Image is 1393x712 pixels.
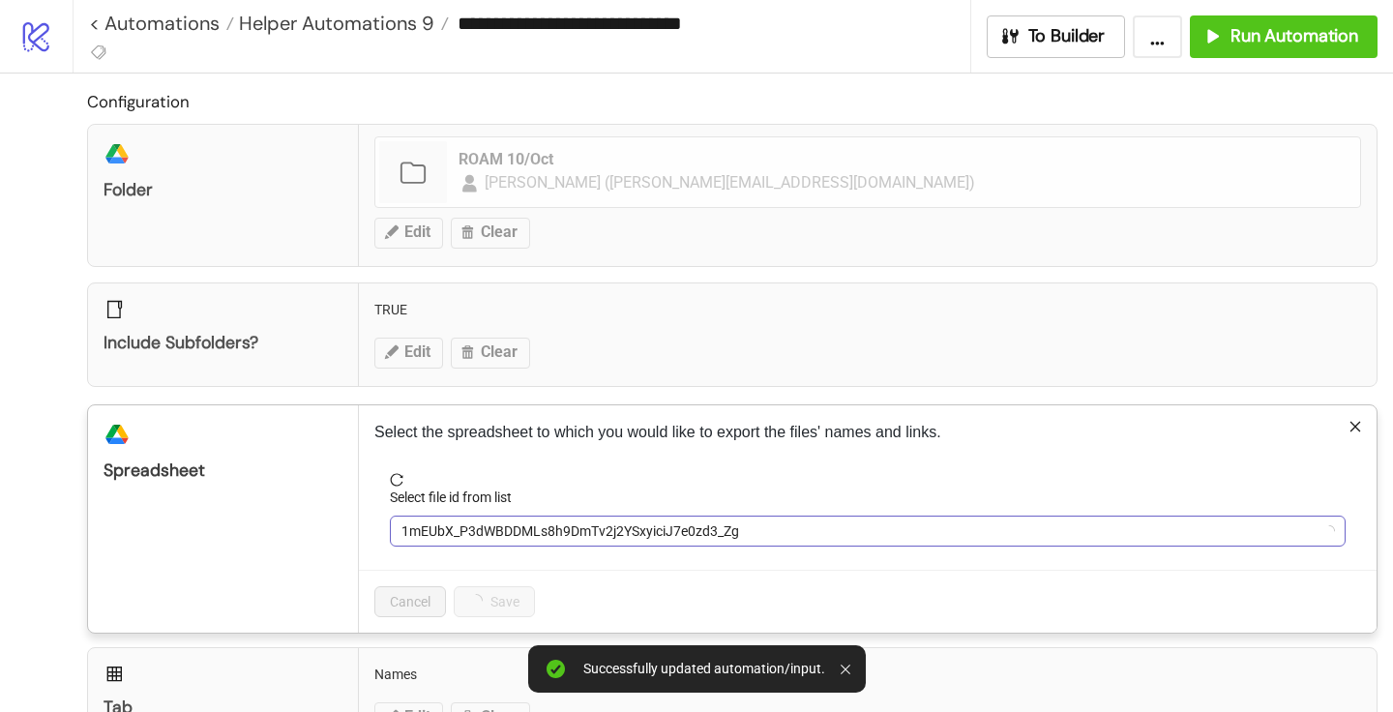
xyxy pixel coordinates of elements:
[374,586,446,617] button: Cancel
[234,14,449,33] a: Helper Automations 9
[454,586,535,617] button: Save
[89,14,234,33] a: < Automations
[583,661,825,677] div: Successfully updated automation/input.
[987,15,1126,58] button: To Builder
[1230,25,1358,47] span: Run Automation
[1028,25,1106,47] span: To Builder
[1133,15,1182,58] button: ...
[401,517,1334,546] span: 1mEUbX_P3dWBDDMLs8h9DmTv2j2YSxyiciJ7e0zd3_Zg
[234,11,434,36] span: Helper Automations 9
[390,473,1346,487] span: reload
[104,460,342,482] div: Spreadsheet
[1349,420,1362,433] span: close
[390,487,524,508] label: Select file id from list
[374,421,1361,444] p: Select the spreadsheet to which you would like to export the files' names and links.
[1321,522,1338,539] span: loading
[87,89,1378,114] h2: Configuration
[1190,15,1378,58] button: Run Automation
